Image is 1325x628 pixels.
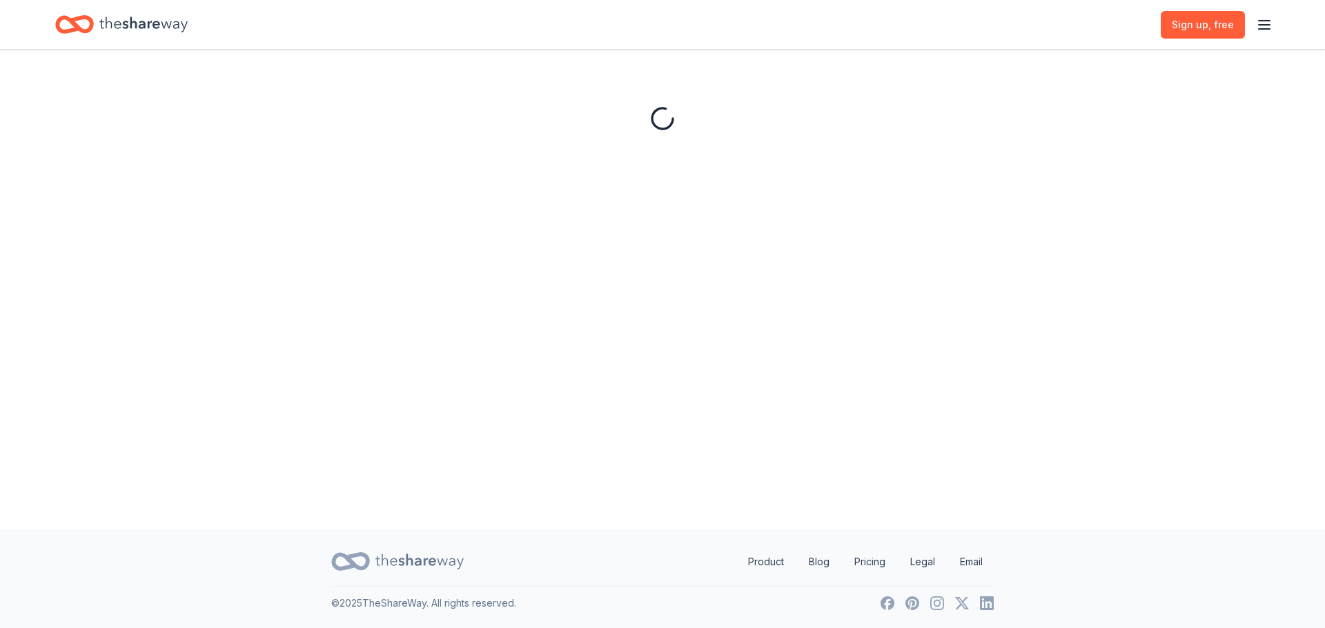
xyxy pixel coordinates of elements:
a: Sign up, free [1161,11,1245,39]
span: , free [1208,19,1234,30]
a: Pricing [843,548,896,576]
nav: quick links [737,548,994,576]
a: Product [737,548,795,576]
a: Legal [899,548,946,576]
a: Email [949,548,994,576]
p: © 2025 TheShareWay. All rights reserved. [331,595,516,611]
a: Blog [798,548,841,576]
span: Sign up [1172,17,1234,33]
a: Home [55,8,188,41]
